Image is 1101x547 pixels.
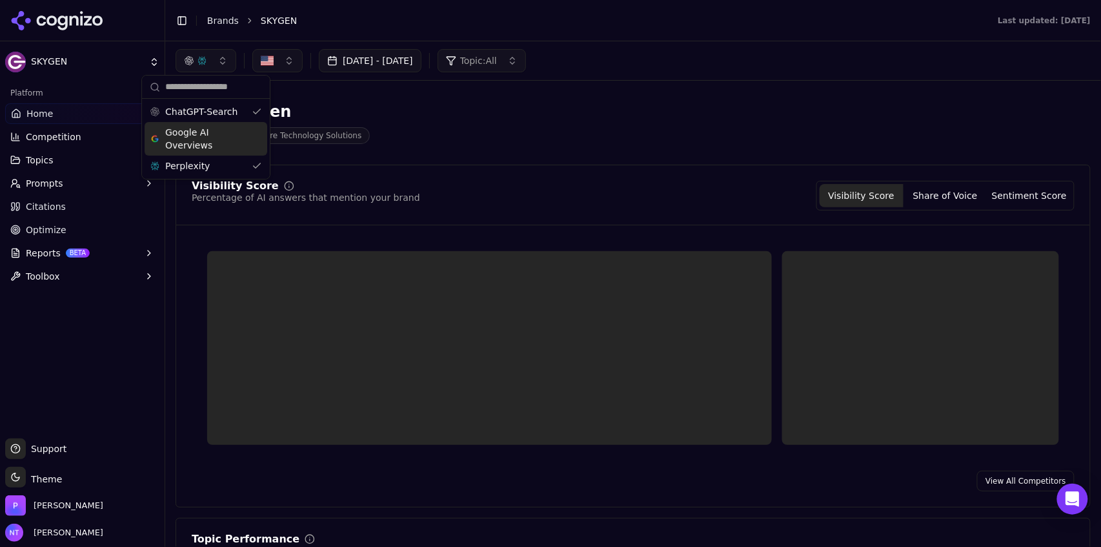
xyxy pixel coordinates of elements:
button: Competition [5,127,159,147]
span: Citations [26,200,66,213]
span: SKYGEN [31,56,144,68]
button: Share of Voice [904,184,987,207]
img: United States [261,54,274,67]
span: Topics [26,154,54,167]
a: View All Competitors [977,471,1075,491]
span: Perplexity [165,160,210,172]
span: Optimize [26,223,66,236]
span: Reports [26,247,61,260]
button: Sentiment Score [987,184,1071,207]
a: Brands [207,15,239,26]
button: [DATE] - [DATE] [319,49,421,72]
div: Open Intercom Messenger [1057,484,1088,515]
div: Suggestions [142,99,270,179]
button: Topics [5,150,159,170]
span: Theme [26,474,62,484]
span: Topic: All [460,54,497,67]
div: Topic Performance [192,534,299,544]
button: Open organization switcher [5,495,103,516]
span: Home [26,107,53,120]
span: Toolbox [26,270,60,283]
button: Prompts [5,173,159,194]
a: Optimize [5,220,159,240]
button: Open user button [5,524,103,542]
div: Last updated: [DATE] [998,15,1091,26]
span: Prompts [26,177,63,190]
button: Visibility Score [820,184,904,207]
div: Percentage of AI answers that mention your brand [192,191,420,204]
span: [PERSON_NAME] [28,527,103,539]
button: ReportsBETA [5,243,159,263]
span: Support [26,442,66,455]
nav: breadcrumb [207,14,972,27]
div: Platform [5,83,159,103]
img: Perrill [5,495,26,516]
span: Perrill [34,500,103,511]
button: Toolbox [5,266,159,287]
div: Skygen [227,101,370,122]
img: SKYGEN [5,52,26,72]
a: Home [5,103,159,124]
span: Google AI Overviews [165,126,247,152]
img: Nate Tower [5,524,23,542]
span: SKYGEN [261,14,297,27]
span: BETA [66,249,90,258]
span: ChatGPT-Search [165,105,237,118]
a: Citations [5,196,159,217]
div: Visibility Score [192,181,279,191]
span: Healthcare Technology Solutions [227,127,370,144]
span: Competition [26,130,81,143]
